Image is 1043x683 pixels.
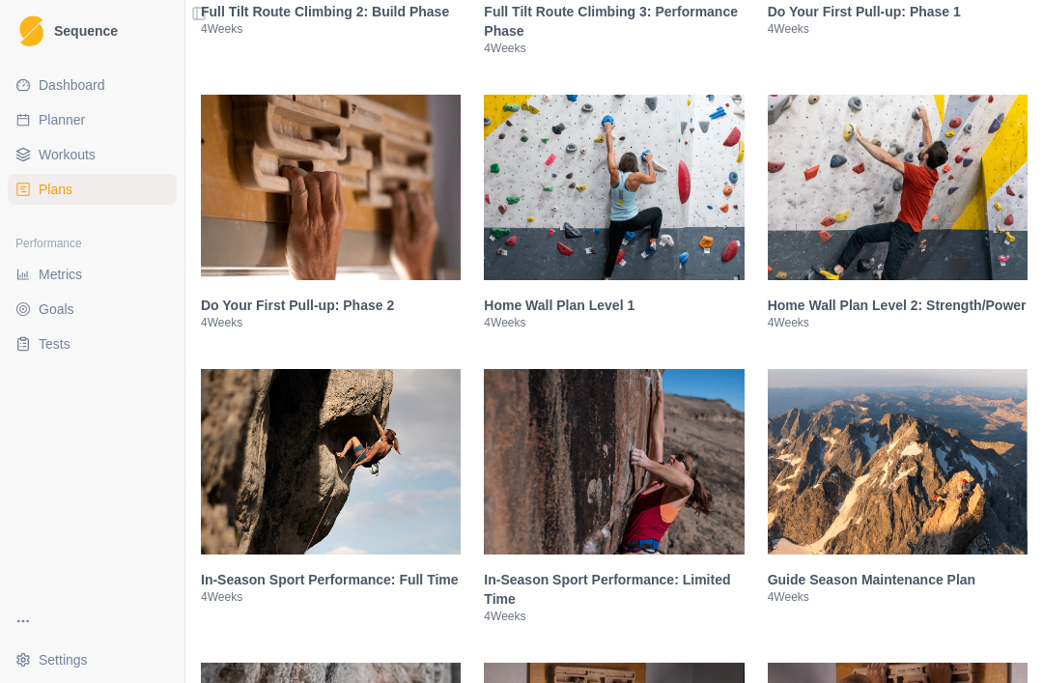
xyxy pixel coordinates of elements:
[39,299,74,319] span: Goals
[768,2,1028,21] h3: Do Your First Pull-up: Phase 1
[8,328,177,359] a: Tests
[768,589,1028,605] p: 4 Weeks
[201,589,461,605] p: 4 Weeks
[39,145,96,164] span: Workouts
[484,296,744,315] h3: Home Wall Plan Level 1
[39,180,72,199] span: Plans
[201,315,461,330] p: 4 Weeks
[768,95,1028,280] img: Home Wall Plan Level 2: Strength/Power
[768,369,1028,555] img: Guide Season Maintenance Plan
[54,24,118,38] span: Sequence
[484,369,744,555] img: In-Season Sport Performance: Limited Time
[484,570,744,609] h3: In-Season Sport Performance: Limited Time
[8,228,177,259] div: Performance
[484,2,744,41] h3: Full Tilt Route Climbing 3: Performance Phase
[8,139,177,170] a: Workouts
[39,265,82,284] span: Metrics
[19,15,43,47] img: Logo
[201,2,461,21] h3: Full Tilt Route Climbing 2: Build Phase
[768,315,1028,330] p: 4 Weeks
[201,296,461,315] h3: Do Your First Pull-up: Phase 2
[484,95,744,280] img: Home Wall Plan Level 1
[201,95,461,280] img: Do Your First Pull-up: Phase 2
[768,296,1028,315] h3: Home Wall Plan Level 2: Strength/Power
[201,21,461,37] p: 4 Weeks
[8,174,177,205] a: Plans
[484,315,744,330] p: 4 Weeks
[8,70,177,100] a: Dashboard
[8,294,177,325] a: Goals
[768,570,1028,589] h3: Guide Season Maintenance Plan
[8,8,177,54] a: LogoSequence
[39,110,85,129] span: Planner
[484,609,744,624] p: 4 Weeks
[201,369,461,555] img: In-Season Sport Performance: Full Time
[39,75,105,95] span: Dashboard
[768,21,1028,37] p: 4 Weeks
[484,41,744,56] p: 4 Weeks
[39,334,70,354] span: Tests
[201,570,461,589] h3: In-Season Sport Performance: Full Time
[8,259,177,290] a: Metrics
[8,644,177,675] button: Settings
[8,104,177,135] a: Planner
